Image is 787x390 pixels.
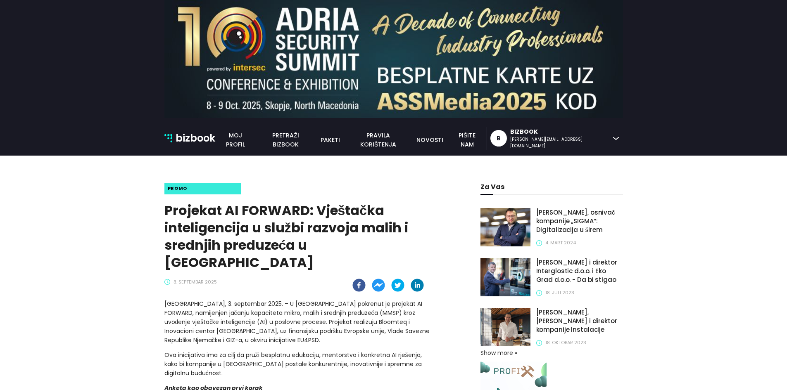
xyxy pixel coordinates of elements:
[536,208,623,238] a: [PERSON_NAME], osnivač kompanije „SIGMA“: Digitalizacija u širem smislu je potrebnija nego ikada
[480,208,530,246] img: Ragib Spahić, osnivač kompanije „SIGMA“: Digitalizacija u širem smislu je potrebnija nego ikada
[168,185,188,192] span: promo
[536,208,623,234] h1: [PERSON_NAME], osnivač kompanije „SIGMA“: Digitalizacija u širem smislu je potrebnija nego ikada
[545,289,574,296] span: 18. juli 2023
[164,130,216,146] a: bizbook
[536,240,542,246] span: clock-circle
[164,134,173,142] img: bizbook
[545,239,576,246] span: 4. mart 2024
[480,183,623,191] h1: za vas
[391,279,404,292] button: twitter
[352,279,366,292] button: facebook
[497,130,501,147] div: B
[256,131,316,149] a: pretraži bizbook
[510,128,609,136] div: Bizbook
[164,350,430,378] p: Ova inicijativa ima za cilj da pruži besplatnu edukaciju, mentorstvo i konkretna AI rješenja, kak...
[536,308,623,338] a: [PERSON_NAME], [PERSON_NAME] i direktor kompanije Instalacije Renić: Građevina na našim prostorim...
[345,131,411,149] a: pravila korištenja
[512,352,521,354] span: »
[164,202,430,271] h1: Projekat AI FORWARD: Vještačka inteligencija u službi razvoja malih i srednjih preduzeća u [GEOGR...
[536,258,623,284] h1: [PERSON_NAME] i direktor Interglostic d.o.o. i Eko Grad d.o.o. - Da bi stigao do cilja, moraš doć...
[164,279,170,285] span: clock-circle
[176,130,215,146] p: bizbook
[536,290,542,296] span: clock-circle
[480,348,522,357] button: Show more»
[411,135,448,144] a: novosti
[411,279,424,292] button: linkedin
[174,279,217,286] span: 3. septembar 2025
[536,258,623,288] a: [PERSON_NAME] i direktor Interglostic d.o.o. i Eko Grad d.o.o. - Da bi stigao do cilja, moraš doć...
[545,339,586,346] span: 18. oktobar 2023
[480,308,530,346] img: Ivan Renić, vlasnik i direktor kompanije Instalacije Renić: Građevina na našim prostorima ima vel...
[448,131,486,149] a: pišite nam
[215,131,256,149] a: Moj profil
[536,308,623,334] h1: [PERSON_NAME], [PERSON_NAME] i direktor kompanije Instalacije Renić: Građevina na našim prostorim...
[372,279,385,292] button: facebookmessenger
[536,340,542,346] span: clock-circle
[316,135,345,144] a: paketi
[480,348,513,357] span: Show more
[480,258,530,296] img: Nedžad Turnadžić - vlasnik i direktor Interglostic d.o.o. i Eko Grad d.o.o. - Da bi stigao do cil...
[164,299,430,345] p: [GEOGRAPHIC_DATA], 3. septembar 2025. – U [GEOGRAPHIC_DATA] pokrenut je projekat AI FORWARD, nami...
[510,136,609,149] div: [PERSON_NAME][EMAIL_ADDRESS][DOMAIN_NAME]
